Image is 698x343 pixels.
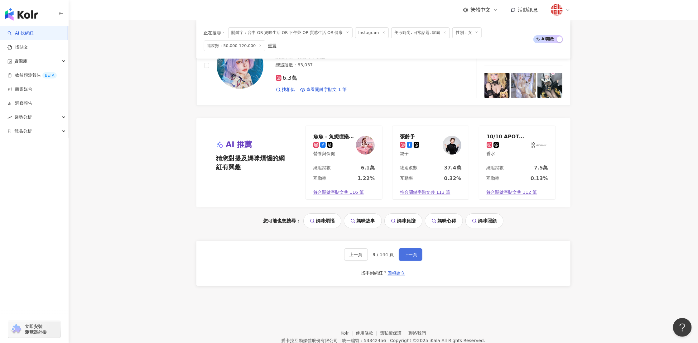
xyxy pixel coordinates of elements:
[7,72,57,79] a: 效益預測報告BETA
[7,86,32,93] a: 商案媒合
[196,25,570,106] a: KOL Avatar[PERSON_NAME]桃 2.0網紅類型：美妝時尚·旅遊總追蹤數：63,0376.3萬找相似查看關鍵字貼文 1 筆互動率question-circle2.59%觀看率qu...
[356,136,375,155] img: KOL Avatar
[487,133,527,140] div: 10/10 APOTHECARY
[204,30,226,35] span: 正在搜尋 ：
[282,87,295,93] span: 找相似
[306,126,383,200] a: 魚魚 - 魚妮瞳樂の闆娘營養與保健KOL Avatar總追蹤數6.1萬互動率1.22%符合關鍵字貼文共 116 筆
[355,27,389,38] span: Instagram
[392,126,469,200] a: 張齡予親子KOL Avatar總追蹤數37.4萬互動率0.32%符合關鍵字貼文共 113 筆
[387,338,389,343] span: |
[358,175,375,182] div: 1.22%
[313,151,354,157] div: 營養與保健
[342,338,386,343] div: 統一編號：53342456
[313,175,326,182] div: 互動率
[392,186,469,199] a: 符合關鍵字貼文共 113 筆
[7,115,12,120] span: rise
[400,189,450,196] span: 符合關鍵字貼文共 113 筆
[511,73,536,98] img: post-image
[487,175,500,182] div: 互動率
[356,331,380,336] a: 使用條款
[487,151,527,157] div: 香水
[276,87,295,93] a: 找相似
[404,252,417,257] span: 下一頁
[306,87,347,93] span: 查看關鍵字貼文 1 筆
[313,189,364,196] span: 符合關鍵字貼文共 116 筆
[534,164,548,171] div: 7.5萬
[281,338,338,343] div: 愛卡拉互動媒體股份有限公司
[425,213,463,228] a: 媽咪心得
[529,136,548,155] img: KOL Avatar
[479,126,556,200] a: 10/10 APOTHECARY香水KOL Avatar總追蹤數7.5萬互動率0.13%符合關鍵字貼文共 112 筆
[444,175,461,182] div: 0.32%
[276,75,297,81] span: 6.3萬
[388,271,405,276] span: 回報建立
[216,154,289,171] span: 猜您對提及媽咪煩惱的網紅有興趣
[673,318,692,337] iframe: Help Scout Beacon - Open
[388,268,406,278] button: 回報建立
[430,338,440,343] a: iKala
[25,324,47,335] span: 立即安裝 瀏覽器外掛
[531,175,548,182] div: 0.13%
[487,165,504,171] div: 總追蹤數
[217,42,263,89] img: KOL Avatar
[313,133,354,140] div: 魚魚 - 魚妮瞳樂の闆娘
[344,213,382,228] a: 媽咪故事
[373,252,394,257] span: 9 / 144 頁
[452,27,482,38] span: 性別：女
[518,7,538,13] span: 活動訊息
[339,338,341,343] span: |
[276,62,450,68] div: 總追蹤數 ： 63,037
[7,100,32,107] a: 洞察報告
[204,40,266,51] span: 追蹤數：50,000-120,000
[537,73,563,98] img: post-image
[268,43,277,48] div: 重置
[14,54,27,68] span: 資源庫
[361,164,375,171] div: 6.1萬
[479,186,556,199] a: 符合關鍵字貼文共 112 筆
[384,213,422,228] a: 媽咪負擔
[313,165,331,171] div: 總追蹤數
[10,324,22,334] img: chrome extension
[380,331,409,336] a: 隱私權保護
[226,140,252,150] span: AI 推薦
[390,338,485,343] div: Copyright © 2025 All Rights Reserved.
[349,252,363,257] span: 上一頁
[484,73,510,98] img: post-image
[400,151,419,157] div: 親子
[228,27,353,38] span: 關鍵字：台中 OR 媽咪生活 OR 下午茶 OR 質感生活 OR 健康
[300,87,347,93] a: 查看關鍵字貼文 1 筆
[303,213,341,228] a: 媽咪煩惱
[471,7,491,13] span: 繁體中文
[391,27,450,38] span: 美妝時尚, 日常話題, 家庭
[408,331,426,336] a: 聯絡我們
[7,44,28,50] a: 找貼文
[443,136,461,155] img: KOL Avatar
[444,164,461,171] div: 37.4萬
[400,165,417,171] div: 總追蹤數
[14,124,32,138] span: 競品分析
[361,270,388,276] div: 找不到網紅？
[551,4,563,16] img: %E5%A5%BD%E4%BA%8Blogo20180824.png
[306,186,382,199] a: 符合關鍵字貼文共 116 筆
[5,8,38,21] img: logo
[341,331,356,336] a: Kolr
[196,213,570,228] div: 您可能也想搜尋：
[400,175,413,182] div: 互動率
[344,248,368,261] button: 上一頁
[7,30,34,36] a: searchAI 找網紅
[14,110,32,124] span: 趨勢分析
[400,133,419,140] div: 張齡予
[8,321,60,338] a: chrome extension立即安裝 瀏覽器外掛
[465,213,503,228] a: 媽咪照顧
[487,189,537,196] span: 符合關鍵字貼文共 112 筆
[399,248,422,261] button: 下一頁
